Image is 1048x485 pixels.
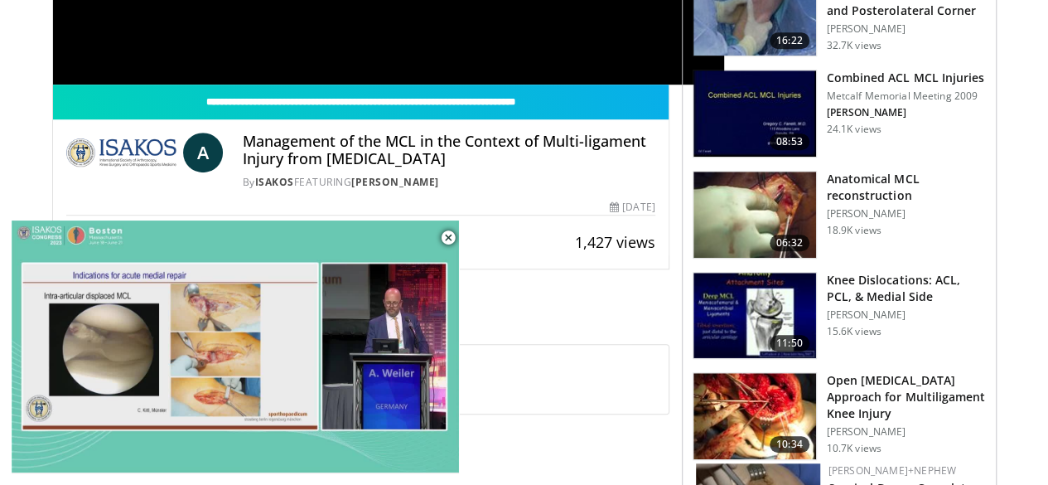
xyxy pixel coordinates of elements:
[770,32,809,49] span: 16:22
[827,106,985,119] p: [PERSON_NAME]
[827,372,986,422] h3: Open [MEDICAL_DATA] Approach for Multiligament Knee Injury
[827,325,881,338] p: 15.6K views
[827,90,985,103] p: Metcalf Memorial Meeting 2009
[575,232,655,252] span: 1,427 views
[693,70,986,158] a: 08:53 Combined ACL MCL Injuries Metcalf Memorial Meeting 2009 [PERSON_NAME] 24.1K views
[827,123,881,136] p: 24.1K views
[12,221,459,473] video-js: Video Player
[770,335,809,352] span: 11:50
[693,272,986,360] a: 11:50 Knee Dislocations: ACL, PCL, & Medial Side [PERSON_NAME] 15.6K views
[693,70,816,157] img: 641017_3.png.150x105_q85_crop-smart_upscale.jpg
[351,175,439,189] a: [PERSON_NAME]
[827,171,986,204] h3: Anatomical MCL reconstruction
[693,172,816,258] img: 623e18e9-25dc-4a09-a9c4-890ff809fced.150x105_q85_crop-smart_upscale.jpg
[693,372,986,460] a: 10:34 Open [MEDICAL_DATA] Approach for Multiligament Knee Injury [PERSON_NAME] 10.7K views
[827,272,986,305] h3: Knee Dislocations: ACL, PCL, & Medial Side
[770,436,809,453] span: 10:34
[827,224,881,237] p: 18.9K views
[255,175,294,189] a: ISAKOS
[610,200,654,215] div: [DATE]
[770,235,809,251] span: 06:32
[66,133,176,172] img: ISAKOS
[828,463,956,478] a: [PERSON_NAME]+Nephew
[827,308,986,322] p: [PERSON_NAME]
[693,273,816,359] img: stuart_1_100001324_3.jpg.150x105_q85_crop-smart_upscale.jpg
[243,133,655,168] h4: Management of the MCL in the Context of Multi-ligament Injury from [MEDICAL_DATA]
[183,133,223,172] a: A
[827,39,881,52] p: 32.7K views
[827,22,986,36] p: [PERSON_NAME]
[693,171,986,259] a: 06:32 Anatomical MCL reconstruction [PERSON_NAME] 18.9K views
[827,207,986,221] p: [PERSON_NAME]
[243,175,655,190] div: By FEATURING
[827,70,985,86] h3: Combined ACL MCL Injuries
[693,373,816,459] img: 7f220051-2650-4884-b8f8-8da1f9dd2704.150x105_q85_crop-smart_upscale.jpg
[770,133,809,150] span: 08:53
[432,221,465,255] button: Close
[827,442,881,455] p: 10.7K views
[827,425,986,439] p: [PERSON_NAME]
